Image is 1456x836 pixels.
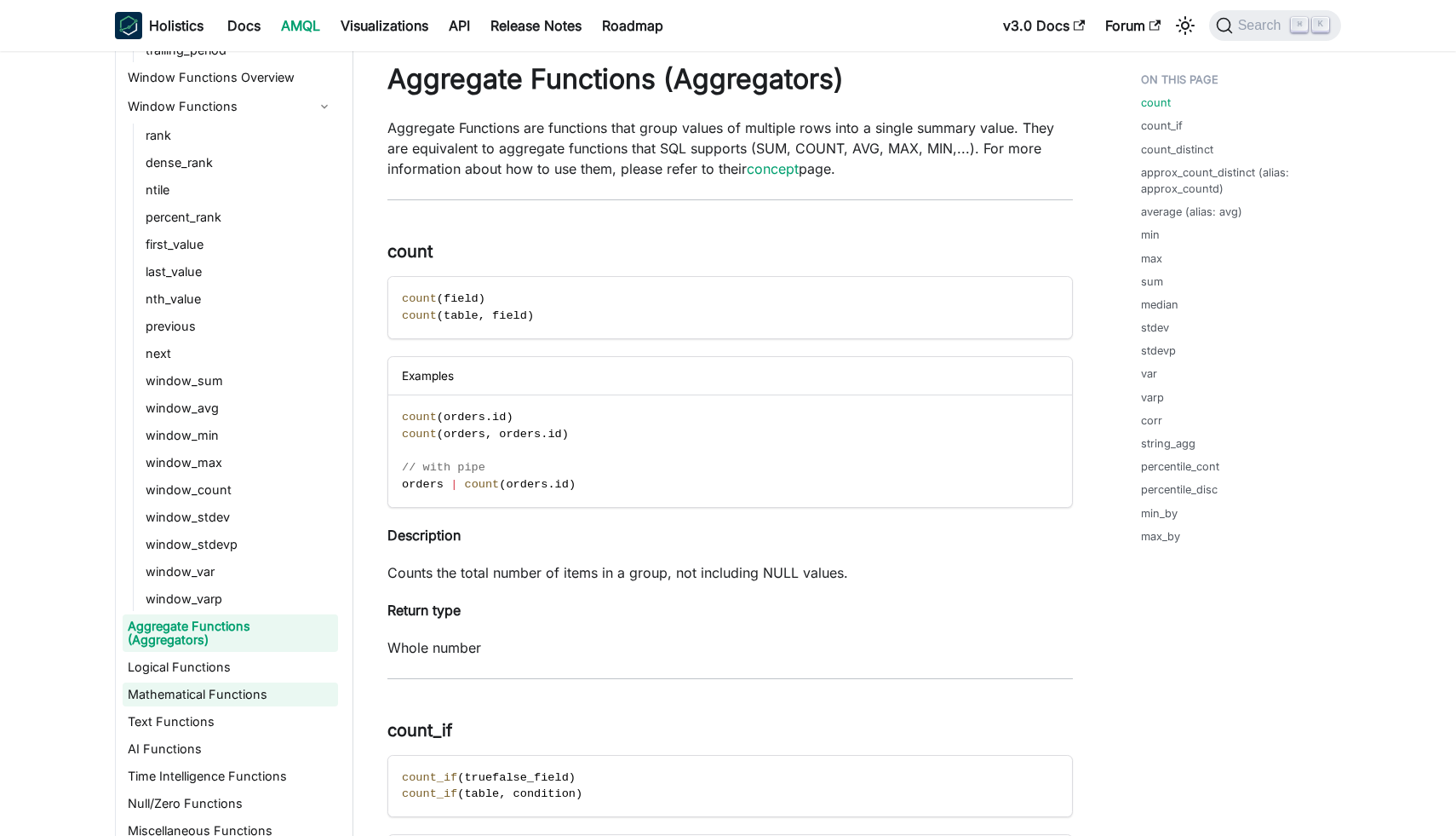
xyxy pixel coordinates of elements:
[592,12,674,39] a: Roadmap
[1141,366,1157,382] a: var
[1291,17,1308,32] kbd: ⌘
[149,15,203,36] b: Holistics
[140,424,338,447] a: window_min
[444,292,479,305] span: field
[123,614,338,652] a: Aggregate Functions (Aggregators)
[402,292,437,305] span: count
[402,478,444,491] span: orders
[123,655,338,679] a: Logical Functions
[140,260,338,284] a: last_value
[217,12,271,39] a: Docs
[569,771,576,784] span: )
[140,287,338,311] a: nth_value
[437,309,444,322] span: (
[527,309,534,322] span: )
[1209,10,1341,41] button: Search (Command+K)
[1141,528,1180,545] a: max_by
[464,771,568,784] span: truefalse_field
[140,533,338,556] a: window_stdevp
[115,12,203,39] a: HolisticsHolistics
[140,151,338,175] a: dense_rank
[485,411,492,424] span: .
[1141,297,1178,313] a: median
[140,505,338,529] a: window_stdev
[437,292,444,305] span: (
[123,710,338,734] a: Text Functions
[437,411,444,424] span: (
[140,342,338,366] a: next
[499,428,541,441] span: orders
[140,396,338,420] a: window_avg
[140,560,338,584] a: window_var
[1141,412,1162,429] a: corr
[506,478,547,491] span: orders
[541,428,547,441] span: .
[464,787,499,800] span: table
[387,637,1073,658] p: Whole number
[140,314,338,338] a: previous
[140,587,338,611] a: window_varp
[1141,164,1331,197] a: approx_count_distinct (alias: approx_countd)
[506,411,513,424] span: )
[457,787,464,800] span: (
[480,12,592,39] a: Release Notes
[402,428,437,441] span: count
[123,792,338,816] a: Null/Zero Functions
[457,771,464,784] span: (
[140,233,338,257] a: first_value
[1141,204,1242,220] a: average (alias: avg)
[492,309,527,322] span: field
[387,241,1073,262] h3: count
[562,428,569,441] span: )
[123,683,338,706] a: Mathematical Functions
[402,787,457,800] span: count_if
[993,12,1095,39] a: v3.0 Docs
[123,93,338,120] a: Window Functions
[140,205,338,229] a: percent_rank
[492,411,506,424] span: id
[1141,141,1213,158] a: count_distinct
[1095,12,1171,39] a: Forum
[402,771,457,784] span: count_if
[479,309,485,322] span: ,
[140,451,338,475] a: window_max
[437,428,444,441] span: (
[444,428,485,441] span: orders
[479,292,485,305] span: )
[1141,95,1171,111] a: count
[140,124,338,147] a: rank
[387,62,1073,96] h1: Aggregate Functions (Aggregators)
[747,160,799,177] a: concept
[1141,274,1163,290] a: sum
[444,309,479,322] span: table
[485,428,492,441] span: ,
[464,478,499,491] span: count
[123,764,338,788] a: Time Intelligence Functions
[1141,251,1162,267] a: max
[1172,12,1199,39] button: Switch between dark and light mode (currently light mode)
[1141,435,1195,452] a: string_agg
[387,118,1073,179] p: Aggregate Functions are functions that group values of multiple rows into a single summary value....
[1141,227,1160,243] a: min
[444,411,485,424] span: orders
[1141,505,1178,522] a: min_by
[123,737,338,761] a: AI Functions
[450,478,457,491] span: |
[513,787,576,800] span: condition
[1141,458,1219,475] a: percentile_cont
[123,66,338,89] a: Window Functions Overview
[1141,343,1176,359] a: stdevp
[569,478,576,491] span: )
[1233,18,1292,33] span: Search
[387,562,1073,583] p: Counts the total number of items in a group, not including NULL values.
[388,357,1072,395] div: Examples
[140,178,338,202] a: ntile
[1141,481,1218,498] a: percentile_disc
[547,478,554,491] span: .
[330,12,439,39] a: Visualizations
[499,478,506,491] span: (
[387,602,461,619] strong: Return type
[1141,389,1164,406] a: varp
[1141,118,1183,134] a: count_if
[1312,17,1329,32] kbd: K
